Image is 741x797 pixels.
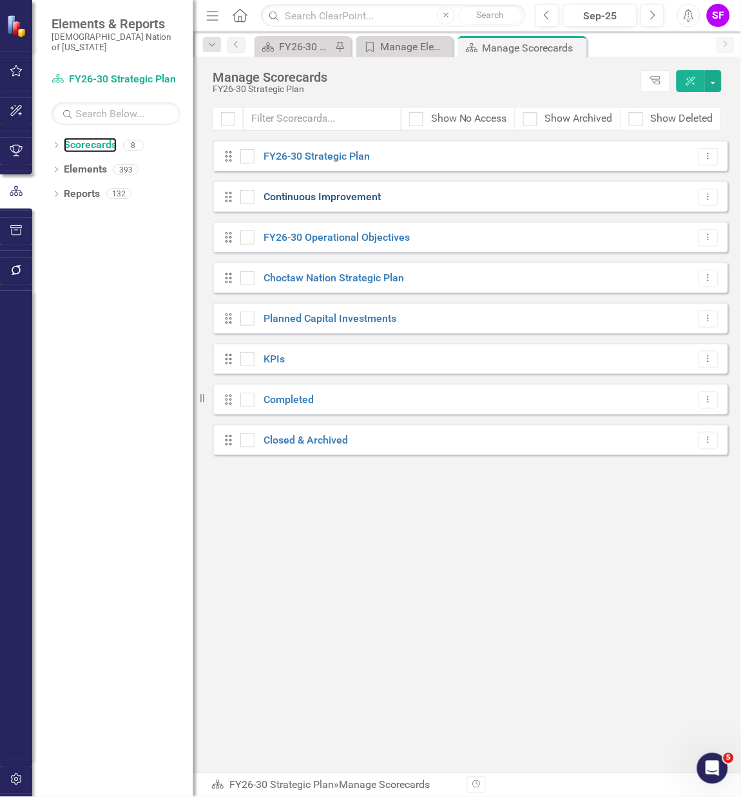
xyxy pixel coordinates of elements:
[255,230,410,245] a: FY26-30 Operational Objectives
[360,39,450,55] a: Manage Elements
[563,4,637,27] button: Sep-25
[431,111,507,126] div: Show No Access
[243,107,401,131] input: Filter Scorecards...
[483,40,584,56] div: Manage Scorecards
[5,14,30,38] img: ClearPoint Strategy
[477,10,505,20] span: Search
[52,102,180,125] input: Search Below...
[52,32,180,53] small: [DEMOGRAPHIC_DATA] Nation of [US_STATE]
[279,39,332,55] div: FY26-30 Strategic Plan
[64,162,107,177] a: Elements
[64,138,117,153] a: Scorecards
[255,271,405,286] a: Choctaw Nation Strategic Plan
[545,111,613,126] div: Show Archived
[381,39,450,55] div: Manage Elements
[213,84,635,94] div: FY26-30 Strategic Plan
[255,433,349,448] a: Closed & Archived
[707,4,730,27] button: SF
[255,190,381,205] a: Continuous Improvement
[52,72,180,87] a: FY26-30 Strategic Plan
[106,189,131,200] div: 132
[255,352,285,367] a: KPIs
[568,8,633,24] div: Sep-25
[258,39,332,55] a: FY26-30 Strategic Plan
[458,6,523,24] button: Search
[651,111,713,126] div: Show Deleted
[261,5,526,27] input: Search ClearPoint...
[229,779,334,791] a: FY26-30 Strategic Plan
[211,778,457,793] div: » Manage Scorecards
[213,70,635,84] div: Manage Scorecards
[255,312,397,326] a: Planned Capital Investments
[113,164,139,175] div: 393
[724,753,734,764] span: 5
[255,393,314,408] a: Completed
[64,187,100,202] a: Reports
[697,753,728,784] iframe: Intercom live chat
[123,140,144,151] div: 8
[255,149,370,164] a: FY26-30 Strategic Plan
[52,16,180,32] span: Elements & Reports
